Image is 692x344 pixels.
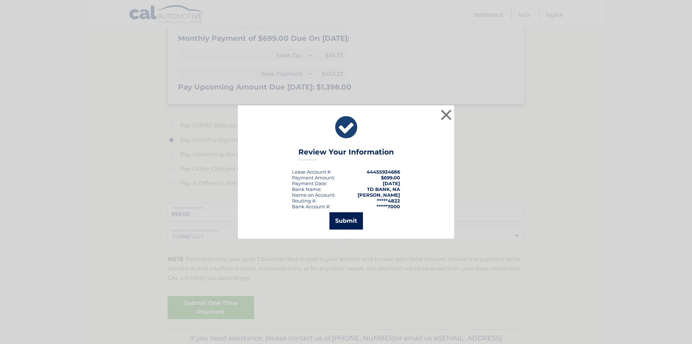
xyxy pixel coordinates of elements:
[292,180,327,186] div: :
[292,204,331,209] div: Bank Account #:
[383,180,400,186] span: [DATE]
[292,198,316,204] div: Routing #:
[367,186,400,192] strong: TD BANK, NA
[292,169,332,175] div: Lease Account #:
[298,148,394,160] h3: Review Your Information
[358,192,400,198] strong: [PERSON_NAME]
[367,169,400,175] strong: 44455934686
[439,108,453,122] button: ×
[381,175,400,180] span: $699.00
[292,175,335,180] div: Payment Amount:
[292,192,336,198] div: Name on Account:
[292,180,326,186] span: Payment Date
[329,212,363,230] button: Submit
[292,186,321,192] div: Bank Name:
